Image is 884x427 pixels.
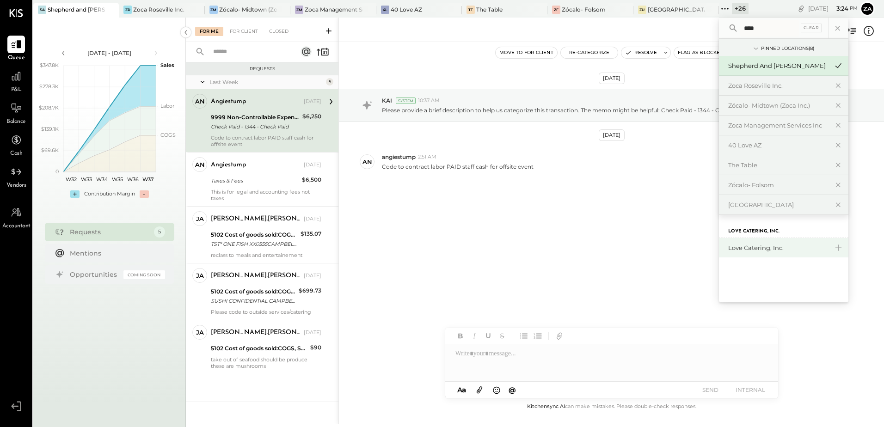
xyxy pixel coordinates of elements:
[0,204,32,231] a: Accountant
[599,73,625,84] div: [DATE]
[518,330,530,342] button: Unordered List
[454,385,469,395] button: Aa
[801,24,822,32] div: Clear
[6,182,26,190] span: Vendors
[797,4,806,13] div: copy link
[211,113,300,122] div: 9999 Non-Controllable Expenses:Other Income and Expenses:To Be Classified P&L
[211,252,321,258] div: reclass to meals and entertainement
[304,215,321,223] div: [DATE]
[70,190,80,198] div: +
[482,330,494,342] button: Underline
[196,271,204,280] div: ja
[496,330,508,342] button: Strikethrough
[299,286,321,295] div: $699.73
[860,1,875,16] button: Za
[638,6,646,14] div: ZU
[728,228,780,235] label: Love Catering, Inc.
[219,6,276,13] div: Zócalo- Midtown (Zoca Inc.)
[295,6,303,14] div: ZM
[211,296,296,305] div: SUSHI CONFIDENTIAL CAMPBELL CA XXXX2007
[728,81,828,90] div: Zoca Roseville Inc.
[302,112,321,121] div: $6,250
[41,126,59,132] text: $139.1K
[382,97,392,104] span: KAI
[123,6,132,14] div: ZR
[41,147,59,153] text: $69.6K
[808,4,858,13] div: [DATE]
[761,45,814,52] div: Pinned Locations ( 8 )
[304,329,321,336] div: [DATE]
[692,384,729,396] button: SEND
[362,158,372,166] div: an
[111,176,123,183] text: W35
[728,244,828,252] div: Love Catering, Inc.
[621,47,660,58] button: Resolve
[553,330,565,342] button: Add URL
[211,189,321,201] div: This is for legal and accounting fees not taxes
[599,129,625,141] div: [DATE]
[0,163,32,190] a: Vendors
[462,385,466,394] span: a
[154,226,165,238] div: 5
[728,181,828,189] div: Zócalo- Folsom
[728,61,828,70] div: Shepherd and [PERSON_NAME]
[476,6,503,13] div: The Table
[211,214,302,224] div: [PERSON_NAME].[PERSON_NAME]
[304,272,321,280] div: [DATE]
[264,27,293,36] div: Closed
[160,103,174,109] text: Labor
[70,249,160,258] div: Mentions
[302,175,321,184] div: $6,500
[0,67,32,94] a: P&L
[142,176,153,183] text: W37
[211,239,298,249] div: TST* ONE FISH XX0555CAMPBELL CA XXXX1066
[211,328,302,337] div: [PERSON_NAME].[PERSON_NAME]
[454,330,467,342] button: Bold
[506,384,519,396] button: @
[209,78,324,86] div: Last Week
[0,131,32,158] a: Cash
[70,270,119,279] div: Opportunities
[391,6,422,13] div: 40 Love AZ
[468,330,480,342] button: Italic
[2,222,31,231] span: Accountant
[728,101,828,110] div: Zócalo- Midtown (Zoca Inc.)
[728,201,828,209] div: [GEOGRAPHIC_DATA]
[211,287,296,296] div: 5102 Cost of goods sold:COGS, Seafood
[196,328,204,337] div: ja
[301,229,321,238] div: $135.07
[133,6,184,13] div: Zoca Roseville Inc.
[211,356,321,369] div: take out of seafood should be produce these are mushrooms
[561,47,618,58] button: Re-Categorize
[305,6,362,13] div: Zoca Management Services Inc
[304,98,321,105] div: [DATE]
[190,66,334,72] div: Requests
[467,6,475,14] div: TT
[382,106,747,114] p: Please provide a brief description to help us categorize this transaction. The memo might be help...
[562,6,606,13] div: Zócalo- Folsom
[382,153,416,161] span: angiestump
[160,62,174,68] text: Sales
[211,309,321,315] div: Please code to outside services/catering
[211,176,299,185] div: Taxes & Fees
[48,6,105,13] div: Shepherd and [PERSON_NAME]
[81,176,92,183] text: W33
[674,47,727,58] button: Flag as Blocker
[96,176,108,183] text: W34
[326,78,333,85] div: 5
[8,54,25,62] span: Queue
[11,86,22,94] span: P&L
[732,384,769,396] button: INTERNAL
[195,97,205,106] div: an
[39,104,59,111] text: $208.7K
[532,330,544,342] button: Ordered List
[304,161,321,169] div: [DATE]
[310,343,321,352] div: $90
[509,385,516,394] span: @
[123,270,165,279] div: Coming Soon
[65,176,76,183] text: W32
[0,99,32,126] a: Balance
[6,118,26,126] span: Balance
[382,163,534,171] p: Code to contract labor PAID staff cash for offsite event
[496,47,557,58] button: Move to for client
